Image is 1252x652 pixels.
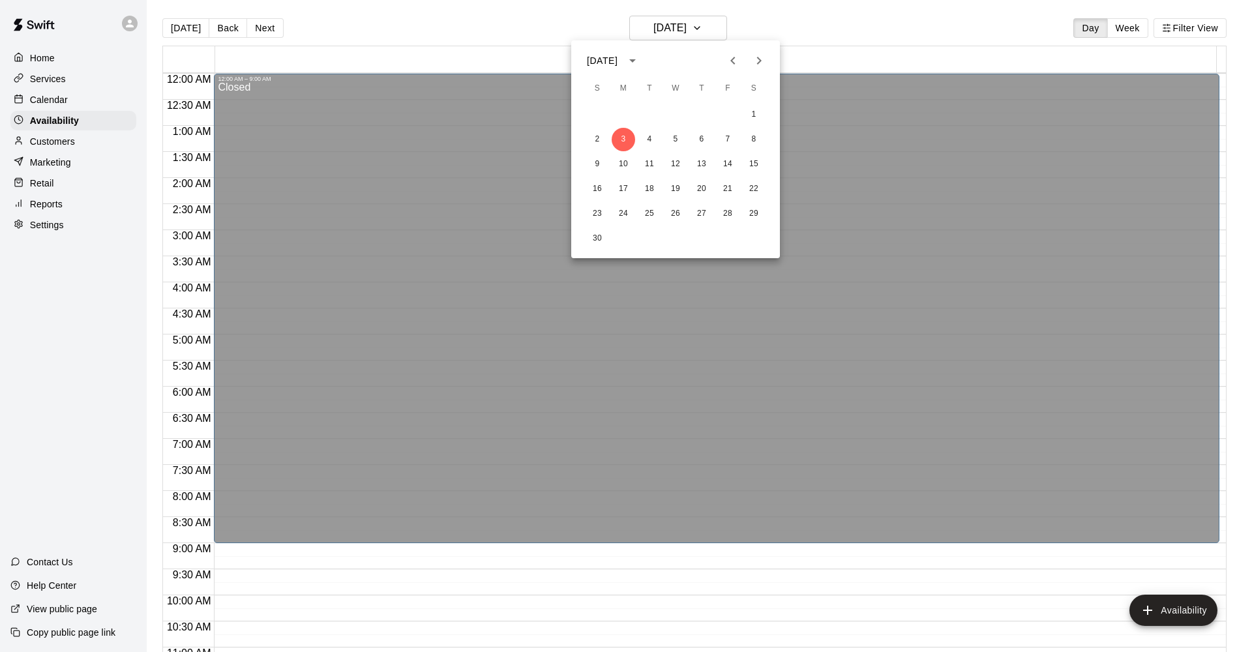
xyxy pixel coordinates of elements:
span: Friday [716,76,739,102]
button: 11 [638,153,661,176]
button: 10 [612,153,635,176]
span: Wednesday [664,76,687,102]
button: 15 [742,153,766,176]
span: Tuesday [638,76,661,102]
button: 5 [664,128,687,151]
button: 16 [586,177,609,201]
button: 28 [716,202,739,226]
div: [DATE] [587,54,618,68]
span: Monday [612,76,635,102]
span: Sunday [586,76,609,102]
button: 17 [612,177,635,201]
button: 9 [586,153,609,176]
button: 2 [586,128,609,151]
span: Thursday [690,76,713,102]
button: 6 [690,128,713,151]
button: 22 [742,177,766,201]
button: 12 [664,153,687,176]
button: Next month [746,48,772,74]
button: Previous month [720,48,746,74]
button: 27 [690,202,713,226]
button: 14 [716,153,739,176]
button: 25 [638,202,661,226]
span: Saturday [742,76,766,102]
button: 18 [638,177,661,201]
button: 24 [612,202,635,226]
button: 13 [690,153,713,176]
button: 26 [664,202,687,226]
button: 23 [586,202,609,226]
button: calendar view is open, switch to year view [621,50,644,72]
button: 4 [638,128,661,151]
button: 8 [742,128,766,151]
button: 20 [690,177,713,201]
button: 21 [716,177,739,201]
button: 29 [742,202,766,226]
button: 3 [612,128,635,151]
button: 19 [664,177,687,201]
button: 1 [742,103,766,126]
button: 30 [586,227,609,250]
button: 7 [716,128,739,151]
